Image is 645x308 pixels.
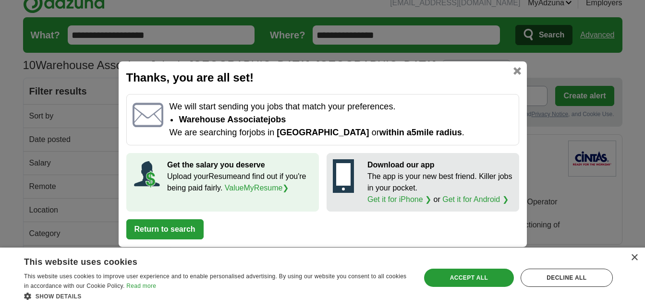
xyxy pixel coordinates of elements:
[367,195,431,203] a: Get it for iPhone ❯
[179,113,512,126] li: Warehouse Associate jobs
[24,291,409,301] div: Show details
[24,273,406,289] span: This website uses cookies to improve user experience and to enable personalised advertising. By u...
[167,159,313,171] p: Get the salary you deserve
[631,254,638,261] div: Close
[126,283,156,289] a: Read more, opens a new window
[126,219,204,239] button: Return to search
[169,126,512,139] p: We are searching for jobs in or .
[367,159,513,171] p: Download our app
[24,253,385,268] div: This website uses cookies
[379,128,462,137] span: within a 5 mile radius
[442,195,509,203] a: Get it for Android ❯
[367,171,513,205] p: The app is your new best friend. Killer jobs in your pocket. or
[36,293,82,300] span: Show details
[521,269,613,287] div: Decline all
[424,269,514,287] div: Accept all
[169,100,512,113] p: We will start sending you jobs that match your preferences.
[225,184,289,192] a: ValueMyResume❯
[126,69,519,86] h2: Thanks, you are all set!
[167,171,313,194] p: Upload your Resume and find out if you're being paid fairly.
[277,128,369,137] span: [GEOGRAPHIC_DATA]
